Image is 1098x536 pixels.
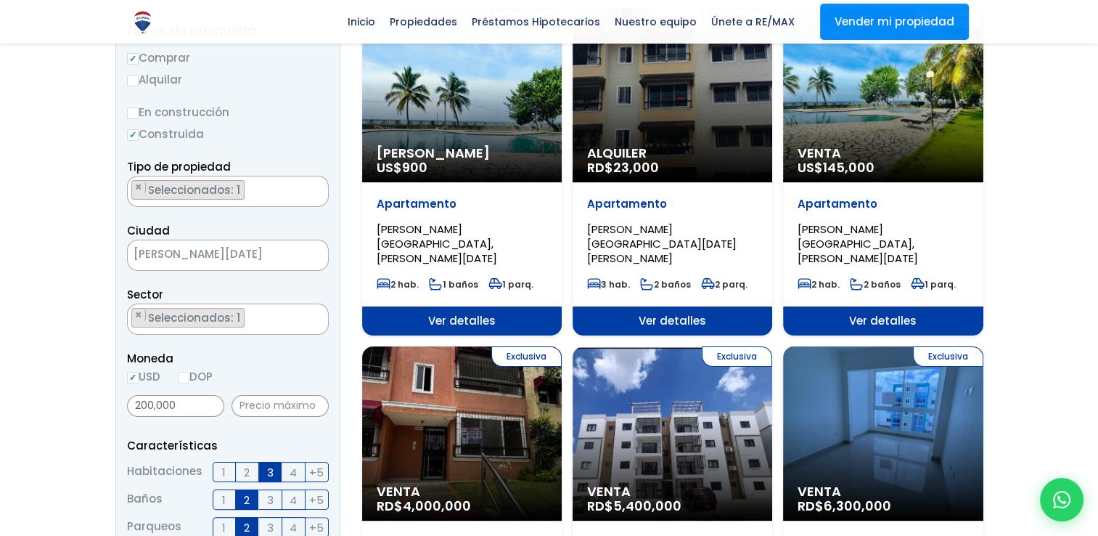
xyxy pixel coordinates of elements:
input: Alquilar [127,75,139,86]
span: Préstamos Hipotecarios [464,11,607,33]
textarea: Search [128,304,136,336]
p: Apartamento [587,197,758,211]
span: 1 [222,463,226,482]
input: Construida [127,129,139,141]
span: Ver detalles [783,306,983,336]
span: Venta [798,484,968,499]
span: Seleccionados: 1 [147,182,244,198]
span: 1 baños [429,278,478,291]
span: 2 baños [640,278,691,291]
span: 4 [290,463,297,482]
input: USD [127,372,139,383]
label: En construcción [127,103,329,121]
span: Venta [587,484,758,499]
span: 3 [267,463,274,482]
label: Alquilar [127,70,329,89]
span: 2 [244,463,250,482]
span: 2 hab. [377,278,419,291]
span: RD$ [798,497,891,515]
span: US$ [798,158,874,176]
span: × [135,309,142,322]
span: Exclusiva [913,346,983,367]
a: Vender mi propiedad [820,4,969,40]
span: 4,000,000 [403,497,471,515]
button: Remove item [132,181,146,194]
span: Exclusiva [491,346,562,367]
label: Comprar [127,49,329,67]
label: Construida [127,125,329,143]
span: 1 [222,491,226,509]
input: Comprar [127,53,139,65]
span: US$ [377,158,427,176]
span: Nuestro equipo [607,11,704,33]
span: 145,000 [823,158,874,176]
span: RD$ [587,497,681,515]
span: 6,300,000 [824,497,891,515]
span: 1 parq. [911,278,956,291]
a: Exclusiva Alquiler RD$23,000 Apartamento [PERSON_NAME][GEOGRAPHIC_DATA][DATE][PERSON_NAME] 3 hab.... [573,8,772,336]
span: Venta [798,146,968,161]
span: × [313,309,320,322]
span: 900 [402,158,427,176]
p: Apartamento [798,197,968,211]
span: SANTO DOMINGO OESTE [128,244,292,264]
p: Apartamento [377,197,547,211]
span: 5,400,000 [613,497,681,515]
span: 23,000 [613,158,659,176]
span: [PERSON_NAME] [377,146,547,161]
li: APARTAMENTO [131,180,245,200]
span: +5 [309,491,324,509]
span: +5 [309,463,324,482]
span: 2 [244,491,250,509]
input: DOP [178,372,189,383]
span: Ver detalles [362,306,562,336]
span: Únete a RE/MAX [704,11,802,33]
span: 3 [267,491,274,509]
span: Inicio [340,11,382,33]
p: Características [127,436,329,455]
span: 1 parq. [488,278,533,291]
a: Exclusiva Venta US$145,000 Apartamento [PERSON_NAME][GEOGRAPHIC_DATA], [PERSON_NAME][DATE] 2 hab.... [783,8,983,336]
span: RD$ [587,158,659,176]
span: 2 baños [850,278,901,291]
span: Ciudad [127,223,170,238]
span: Sector [127,287,163,302]
label: USD [127,368,160,386]
span: Ver detalles [573,306,772,336]
input: En construcción [127,107,139,119]
span: 2 hab. [798,278,840,291]
span: 3 hab. [587,278,630,291]
span: × [135,181,142,194]
a: Exclusiva [PERSON_NAME] US$900 Apartamento [PERSON_NAME][GEOGRAPHIC_DATA], [PERSON_NAME][DATE] 2 ... [362,8,562,336]
span: [PERSON_NAME][GEOGRAPHIC_DATA][DATE][PERSON_NAME] [587,222,737,266]
span: Tipo de propiedad [127,159,231,174]
span: × [306,249,314,262]
button: Remove all items [312,180,321,195]
span: Baños [127,490,163,510]
span: [PERSON_NAME][GEOGRAPHIC_DATA], [PERSON_NAME][DATE] [377,222,497,266]
span: Exclusiva [702,346,772,367]
label: DOP [178,368,213,386]
button: Remove all items [292,244,314,267]
span: 4 [290,491,297,509]
button: Remove item [132,309,146,322]
span: Alquiler [587,146,758,161]
span: Moneda [127,349,329,368]
input: Precio máximo [232,395,329,417]
span: [PERSON_NAME][GEOGRAPHIC_DATA], [PERSON_NAME][DATE] [798,222,918,266]
span: SANTO DOMINGO OESTE [127,240,329,271]
button: Remove all items [312,308,321,322]
textarea: Search [128,176,136,208]
span: Seleccionados: 1 [147,310,244,325]
input: Precio mínimo [127,395,224,417]
span: 2 parq. [701,278,747,291]
span: Venta [377,484,547,499]
span: Propiedades [382,11,464,33]
span: × [313,181,320,194]
li: ALAMEDA [131,308,245,328]
img: Logo de REMAX [130,9,155,35]
span: Habitaciones [127,462,202,482]
span: RD$ [377,497,471,515]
